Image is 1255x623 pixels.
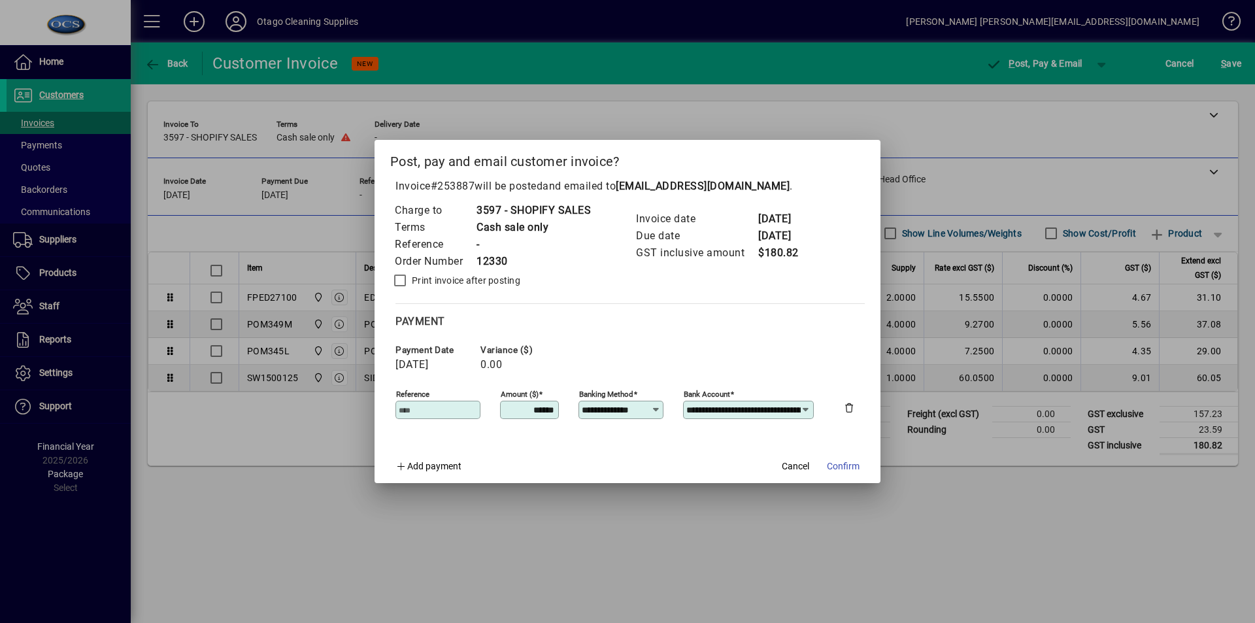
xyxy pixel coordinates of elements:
[758,227,810,244] td: [DATE]
[480,359,502,371] span: 0.00
[407,461,461,471] span: Add payment
[635,244,758,261] td: GST inclusive amount
[775,454,816,478] button: Cancel
[476,253,591,270] td: 12330
[395,315,445,328] span: Payment
[396,390,429,399] mat-label: Reference
[395,345,474,355] span: Payment date
[782,460,809,473] span: Cancel
[390,178,865,194] p: Invoice will be posted .
[394,202,476,219] td: Charge to
[394,219,476,236] td: Terms
[431,180,475,192] span: #253887
[394,253,476,270] td: Order Number
[758,210,810,227] td: [DATE]
[822,454,865,478] button: Confirm
[476,236,591,253] td: -
[543,180,790,192] span: and emailed to
[395,359,428,371] span: [DATE]
[375,140,880,178] h2: Post, pay and email customer invoice?
[616,180,790,192] b: [EMAIL_ADDRESS][DOMAIN_NAME]
[476,202,591,219] td: 3597 - SHOPIFY SALES
[501,390,539,399] mat-label: Amount ($)
[409,274,520,287] label: Print invoice after posting
[579,390,633,399] mat-label: Banking method
[635,227,758,244] td: Due date
[758,244,810,261] td: $180.82
[684,390,730,399] mat-label: Bank Account
[390,454,467,478] button: Add payment
[476,219,591,236] td: Cash sale only
[635,210,758,227] td: Invoice date
[480,345,559,355] span: Variance ($)
[394,236,476,253] td: Reference
[827,460,860,473] span: Confirm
